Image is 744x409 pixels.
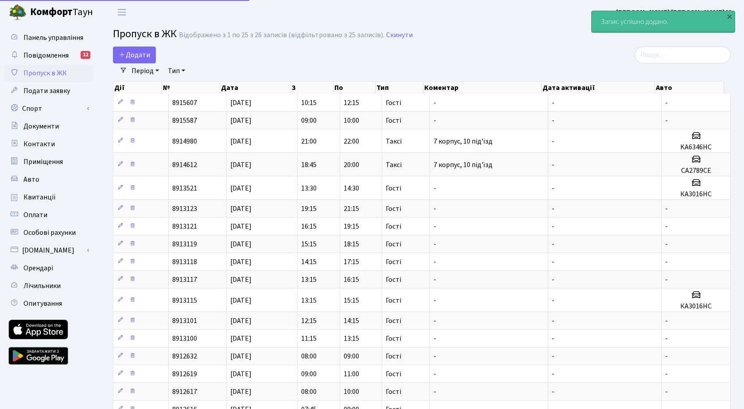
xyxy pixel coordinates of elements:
[344,116,359,125] span: 10:00
[344,351,359,361] span: 09:00
[386,205,401,212] span: Гості
[344,296,359,305] span: 15:15
[301,222,317,231] span: 16:15
[172,222,197,231] span: 8913121
[376,82,423,94] th: Тип
[301,116,317,125] span: 09:00
[665,351,668,361] span: -
[172,204,197,214] span: 8913123
[552,257,554,267] span: -
[113,82,162,94] th: Дії
[552,316,554,326] span: -
[344,257,359,267] span: 17:15
[665,334,668,343] span: -
[4,188,93,206] a: Квитанції
[434,351,436,361] span: -
[665,239,668,249] span: -
[434,257,436,267] span: -
[665,116,668,125] span: -
[4,100,93,117] a: Спорт
[301,160,317,170] span: 18:45
[665,98,668,108] span: -
[552,275,554,284] span: -
[665,257,668,267] span: -
[344,369,359,379] span: 11:00
[552,239,554,249] span: -
[386,297,401,304] span: Гості
[386,161,402,168] span: Таксі
[552,296,554,305] span: -
[4,295,93,312] a: Опитування
[344,98,359,108] span: 12:15
[4,29,93,47] a: Панель управління
[434,204,436,214] span: -
[23,68,67,78] span: Пропуск в ЖК
[665,190,727,199] h5: КА3016НС
[665,167,727,175] h5: СА2789СЕ
[434,296,436,305] span: -
[128,63,163,78] a: Період
[665,204,668,214] span: -
[23,192,56,202] span: Квитанції
[386,317,401,324] span: Гості
[434,116,436,125] span: -
[552,136,554,146] span: -
[665,302,727,311] h5: КА3016НС
[119,50,150,60] span: Додати
[301,275,317,284] span: 13:15
[434,98,436,108] span: -
[30,5,93,20] span: Таун
[616,7,733,18] a: [PERSON_NAME] [PERSON_NAME] М.
[386,31,413,39] a: Скинути
[172,183,197,193] span: 8913521
[23,157,63,167] span: Приміщення
[386,117,401,124] span: Гості
[230,222,252,231] span: [DATE]
[4,206,93,224] a: Оплати
[635,47,731,63] input: Пошук...
[301,204,317,214] span: 19:15
[164,63,189,78] a: Тип
[301,387,317,397] span: 08:00
[230,351,252,361] span: [DATE]
[333,82,376,94] th: По
[344,160,359,170] span: 20:00
[301,257,317,267] span: 14:15
[23,175,39,184] span: Авто
[386,258,401,265] span: Гості
[220,82,291,94] th: Дата
[665,387,668,397] span: -
[386,138,402,145] span: Таксі
[230,239,252,249] span: [DATE]
[301,334,317,343] span: 11:15
[172,316,197,326] span: 8913101
[552,160,554,170] span: -
[616,8,733,17] b: [PERSON_NAME] [PERSON_NAME] М.
[434,183,436,193] span: -
[172,98,197,108] span: 8915607
[23,210,47,220] span: Оплати
[386,353,401,360] span: Гості
[344,275,359,284] span: 16:15
[552,387,554,397] span: -
[172,296,197,305] span: 8913115
[665,275,668,284] span: -
[4,117,93,135] a: Документи
[23,263,53,273] span: Орендарі
[386,241,401,248] span: Гості
[172,369,197,379] span: 8912619
[386,185,401,192] span: Гості
[423,82,542,94] th: Коментар
[23,299,62,308] span: Опитування
[552,204,554,214] span: -
[230,98,252,108] span: [DATE]
[230,334,252,343] span: [DATE]
[552,351,554,361] span: -
[4,224,93,242] a: Особові рахунки
[4,242,93,259] a: [DOMAIN_NAME]
[4,259,93,277] a: Орендарі
[172,136,197,146] span: 8914980
[172,334,197,343] span: 8913100
[434,136,492,146] span: 7 корпус, 10 під'їзд
[301,369,317,379] span: 09:00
